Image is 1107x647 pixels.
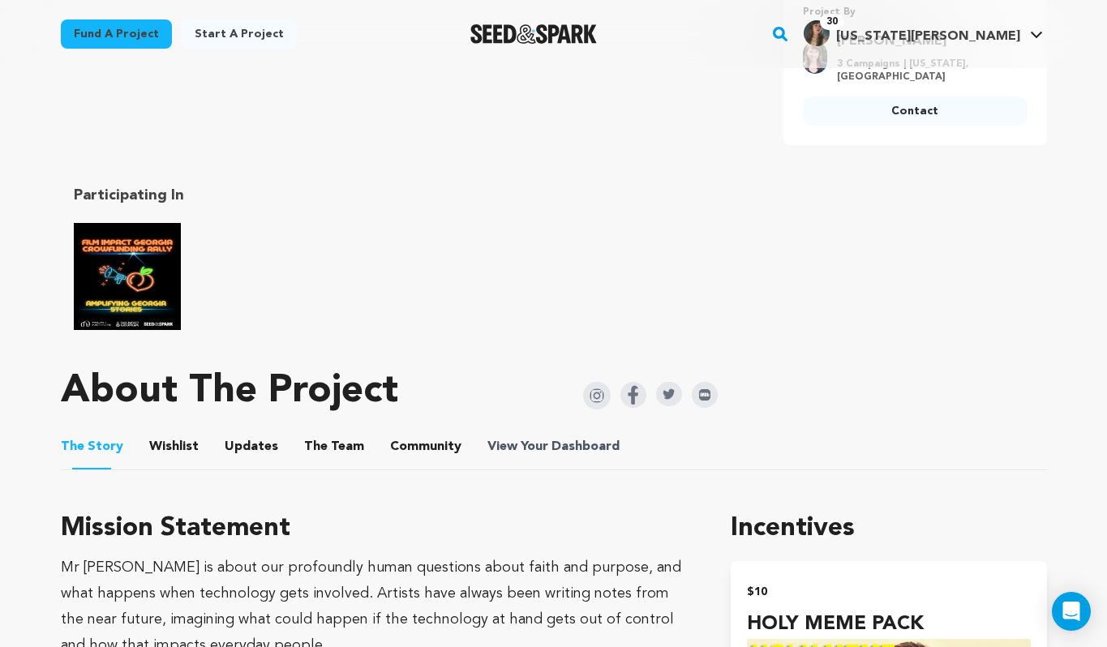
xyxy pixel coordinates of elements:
[656,382,682,406] img: Seed&Spark Twitter Icon
[304,437,364,456] span: Team
[61,372,398,411] h1: About The Project
[1052,592,1091,631] div: Open Intercom Messenger
[61,19,172,49] a: Fund a project
[61,509,693,548] h3: Mission Statement
[487,437,623,456] a: ViewYourDashboard
[74,184,541,207] h2: Participating In
[551,437,620,456] span: Dashboard
[747,610,1030,639] h4: HOLY MEME PACK
[182,19,297,49] a: Start a project
[804,20,830,46] img: Action1.jpg
[804,20,1020,46] div: Virginia N.'s Profile
[731,509,1046,548] h1: Incentives
[747,581,1030,603] h2: $10
[620,382,646,408] img: Seed&Spark Facebook Icon
[149,437,199,456] span: Wishlist
[800,17,1046,51] span: Virginia N.'s Profile
[820,14,844,30] span: 30
[61,437,123,456] span: Story
[470,24,598,44] img: Seed&Spark Logo Dark Mode
[836,30,1020,43] span: [US_STATE][PERSON_NAME]
[390,437,461,456] span: Community
[583,382,611,409] img: Seed&Spark Instagram Icon
[74,223,181,330] img: Film Impact Georgia Rally
[800,17,1046,46] a: Virginia N.'s Profile
[487,437,623,456] span: Your
[304,437,328,456] span: The
[803,96,1028,126] a: Contact
[61,437,84,456] span: The
[225,437,278,456] span: Updates
[470,24,598,44] a: Seed&Spark Homepage
[837,58,1018,84] p: 3 Campaigns | [US_STATE], [GEOGRAPHIC_DATA]
[692,382,718,408] img: Seed&Spark IMDB Icon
